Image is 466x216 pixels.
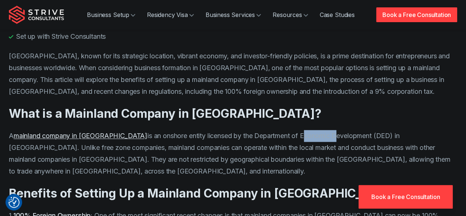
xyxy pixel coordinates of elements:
p: [GEOGRAPHIC_DATA], known for its strategic location, vibrant economy, and investor-friendly polic... [9,50,457,97]
h2: What is a Mainland Company in [GEOGRAPHIC_DATA]? [9,106,457,121]
a: Residency Visa [141,7,200,22]
a: Book a Free Consultation [376,7,457,22]
img: Revisit consent button [8,197,20,208]
li: Set up with Strive Consultants [9,31,457,41]
a: Business Setup [81,7,141,22]
h2: Benefits of Setting Up a Mainland Company in [GEOGRAPHIC_DATA] [9,186,457,201]
button: Consent Preferences [8,197,20,208]
a: Book a Free Consultation [358,185,453,209]
p: A is an onshore entity licensed by the Department of Economic Development (DED) in [GEOGRAPHIC_DA... [9,130,457,177]
a: Business Services [200,7,267,22]
a: mainland company in [GEOGRAPHIC_DATA] [14,132,147,140]
a: Resources [267,7,314,22]
a: Case Studies [314,7,361,22]
img: Strive Consultants [9,6,64,24]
